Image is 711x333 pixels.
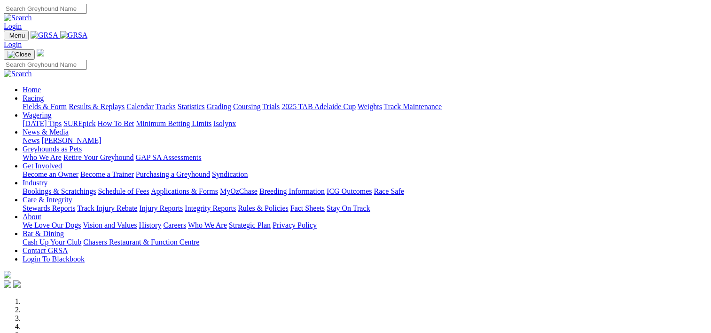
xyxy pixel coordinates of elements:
[233,103,261,111] a: Coursing
[374,187,404,195] a: Race Safe
[23,103,67,111] a: Fields & Form
[273,221,317,229] a: Privacy Policy
[358,103,382,111] a: Weights
[23,213,41,221] a: About
[23,204,75,212] a: Stewards Reports
[23,179,47,187] a: Industry
[178,103,205,111] a: Statistics
[290,204,325,212] a: Fact Sheets
[4,70,32,78] img: Search
[37,49,44,56] img: logo-grsa-white.png
[156,103,176,111] a: Tracks
[23,170,707,179] div: Get Involved
[69,103,125,111] a: Results & Replays
[4,49,35,60] button: Toggle navigation
[4,271,11,278] img: logo-grsa-white.png
[136,119,211,127] a: Minimum Betting Limits
[229,221,271,229] a: Strategic Plan
[23,128,69,136] a: News & Media
[207,103,231,111] a: Grading
[212,170,248,178] a: Syndication
[23,145,82,153] a: Greyhounds as Pets
[41,136,101,144] a: [PERSON_NAME]
[23,187,96,195] a: Bookings & Scratchings
[4,22,22,30] a: Login
[23,119,62,127] a: [DATE] Tips
[4,14,32,22] img: Search
[4,4,87,14] input: Search
[23,196,72,204] a: Care & Integrity
[4,31,29,40] button: Toggle navigation
[136,170,210,178] a: Purchasing a Greyhound
[188,221,227,229] a: Who We Are
[23,136,707,145] div: News & Media
[327,204,370,212] a: Stay On Track
[220,187,258,195] a: MyOzChase
[23,111,52,119] a: Wagering
[136,153,202,161] a: GAP SA Assessments
[384,103,442,111] a: Track Maintenance
[23,119,707,128] div: Wagering
[23,153,707,162] div: Greyhounds as Pets
[31,31,58,40] img: GRSA
[23,153,62,161] a: Who We Are
[23,136,39,144] a: News
[23,94,44,102] a: Racing
[60,31,88,40] img: GRSA
[213,119,236,127] a: Isolynx
[23,187,707,196] div: Industry
[23,238,81,246] a: Cash Up Your Club
[23,162,62,170] a: Get Involved
[98,119,134,127] a: How To Bet
[139,204,183,212] a: Injury Reports
[238,204,289,212] a: Rules & Policies
[80,170,134,178] a: Become a Trainer
[23,221,81,229] a: We Love Our Dogs
[23,230,64,238] a: Bar & Dining
[63,119,95,127] a: SUREpick
[23,221,707,230] div: About
[281,103,356,111] a: 2025 TAB Adelaide Cup
[13,280,21,288] img: twitter.svg
[23,255,85,263] a: Login To Blackbook
[139,221,161,229] a: History
[327,187,372,195] a: ICG Outcomes
[4,280,11,288] img: facebook.svg
[4,40,22,48] a: Login
[83,238,199,246] a: Chasers Restaurant & Function Centre
[126,103,154,111] a: Calendar
[259,187,325,195] a: Breeding Information
[23,238,707,246] div: Bar & Dining
[23,103,707,111] div: Racing
[163,221,186,229] a: Careers
[98,187,149,195] a: Schedule of Fees
[83,221,137,229] a: Vision and Values
[185,204,236,212] a: Integrity Reports
[23,204,707,213] div: Care & Integrity
[151,187,218,195] a: Applications & Forms
[23,86,41,94] a: Home
[77,204,137,212] a: Track Injury Rebate
[9,32,25,39] span: Menu
[23,246,68,254] a: Contact GRSA
[23,170,78,178] a: Become an Owner
[63,153,134,161] a: Retire Your Greyhound
[8,51,31,58] img: Close
[262,103,280,111] a: Trials
[4,60,87,70] input: Search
